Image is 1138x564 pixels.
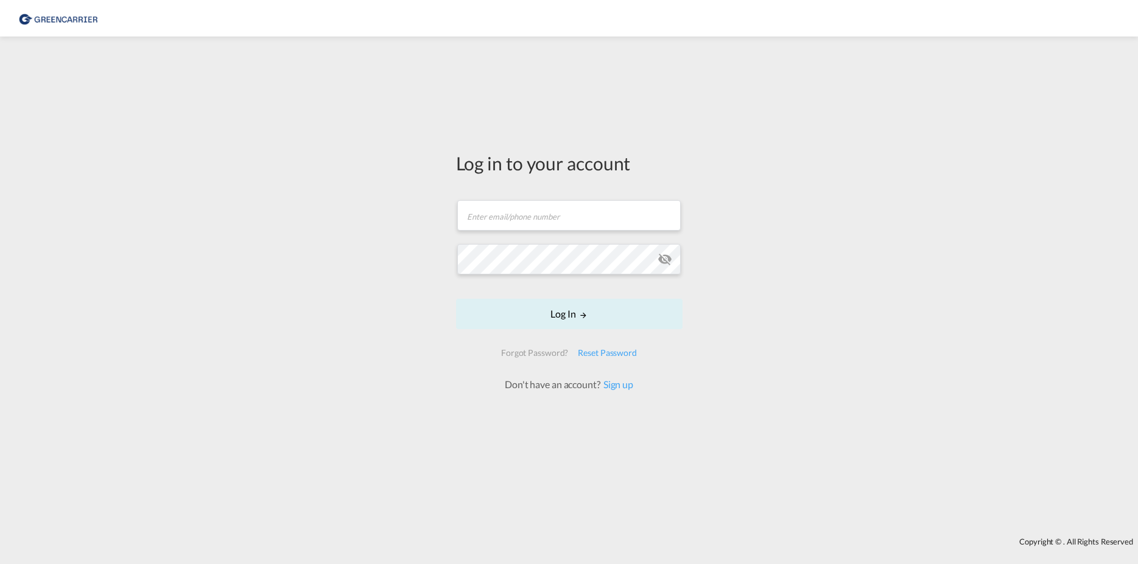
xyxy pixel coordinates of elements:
div: Reset Password [573,342,642,364]
img: 1378a7308afe11ef83610d9e779c6b34.png [18,5,100,32]
a: Sign up [600,378,633,390]
button: LOGIN [456,299,683,329]
input: Enter email/phone number [457,200,681,231]
md-icon: icon-eye-off [658,252,672,266]
div: Forgot Password? [496,342,573,364]
div: Log in to your account [456,150,683,176]
div: Don't have an account? [491,378,647,391]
